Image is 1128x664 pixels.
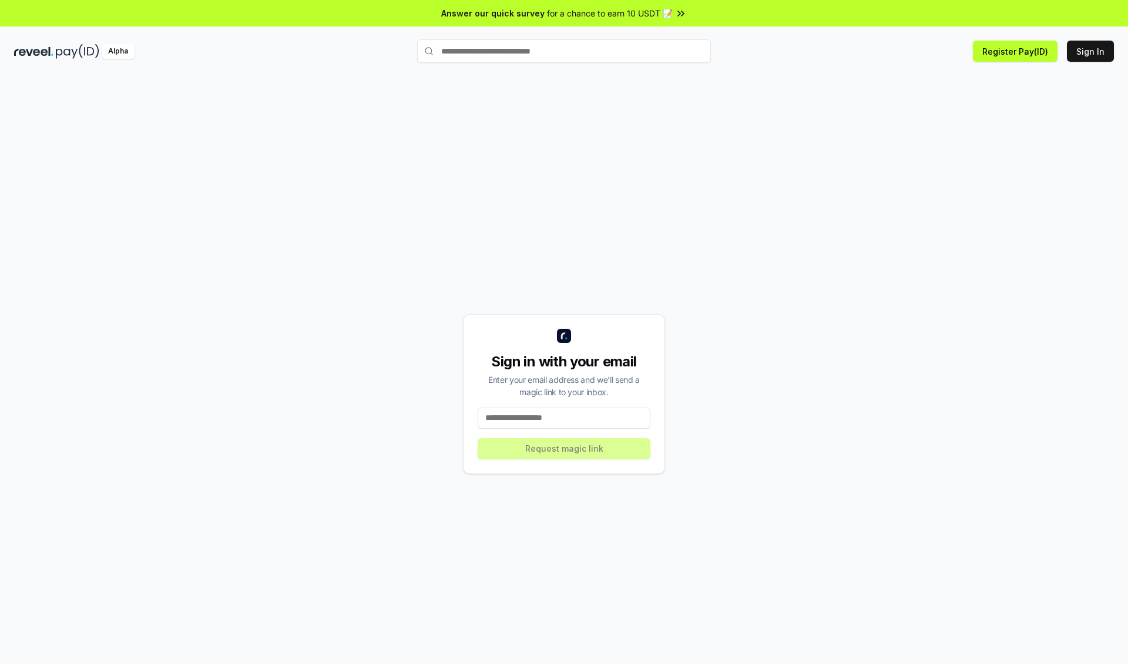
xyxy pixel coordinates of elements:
img: reveel_dark [14,44,53,59]
button: Sign In [1067,41,1114,62]
img: logo_small [557,329,571,343]
img: pay_id [56,44,99,59]
div: Alpha [102,44,135,59]
span: Answer our quick survey [441,7,545,19]
div: Enter your email address and we’ll send a magic link to your inbox. [478,373,650,398]
div: Sign in with your email [478,352,650,371]
button: Register Pay(ID) [973,41,1057,62]
span: for a chance to earn 10 USDT 📝 [547,7,673,19]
